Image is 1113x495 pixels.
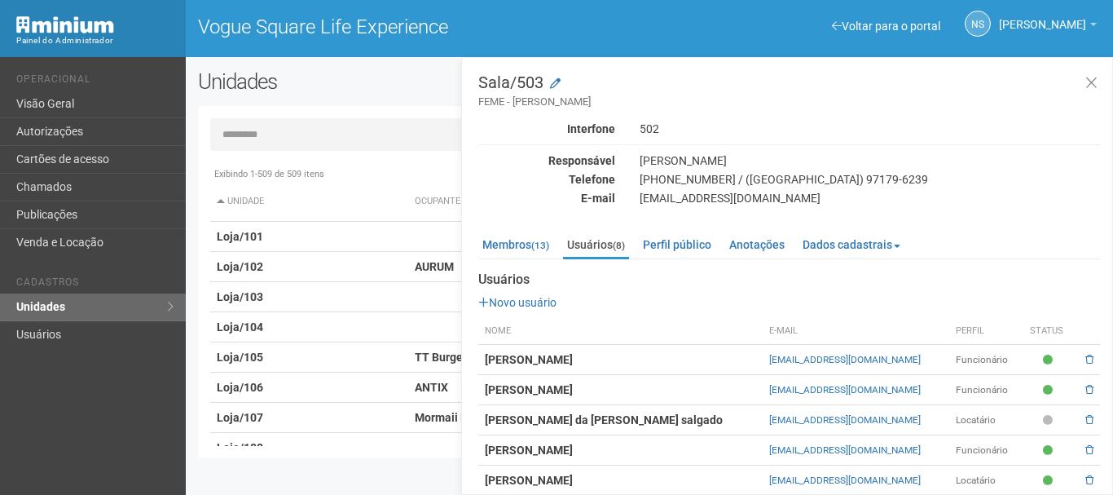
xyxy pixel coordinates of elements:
[217,230,263,243] strong: Loja/101
[949,405,1023,435] td: Locatário
[16,73,174,91] li: Operacional
[1043,413,1057,427] span: Pendente
[210,182,409,222] th: Unidade: activate to sort column descending
[478,272,1100,287] strong: Usuários
[1043,444,1057,457] span: Ativo
[563,232,629,259] a: Usuários(8)
[798,232,904,257] a: Dados cadastrais
[769,414,921,426] a: [EMAIL_ADDRESS][DOMAIN_NAME]
[466,191,627,206] div: E-mail
[466,153,627,168] div: Responsável
[999,2,1086,31] span: Nicolle Silva
[769,475,921,486] a: [EMAIL_ADDRESS][DOMAIN_NAME]
[217,290,263,303] strong: Loja/103
[725,232,789,257] a: Anotações
[965,11,991,37] a: NS
[217,381,263,394] strong: Loja/106
[415,260,454,273] strong: AURUM
[550,76,561,92] a: Modificar a unidade
[1043,353,1057,367] span: Ativo
[478,95,1100,109] small: FEME - [PERSON_NAME]
[627,122,1112,136] div: 502
[763,318,949,345] th: E-mail
[531,240,549,251] small: (13)
[415,381,448,394] strong: ANTIX
[217,441,263,454] strong: Loja/108
[949,375,1023,405] td: Funcionário
[485,383,573,396] strong: [PERSON_NAME]
[613,240,625,251] small: (8)
[198,16,637,38] h1: Vogue Square Life Experience
[1043,383,1057,397] span: Ativo
[999,20,1097,33] a: [PERSON_NAME]
[466,172,627,187] div: Telefone
[16,276,174,294] li: Cadastros
[1043,474,1057,488] span: Ativo
[415,411,497,424] strong: Mormaii Motors
[217,320,263,334] strong: Loja/104
[769,444,921,456] a: [EMAIL_ADDRESS][DOMAIN_NAME]
[16,16,114,33] img: Minium
[478,318,763,345] th: Nome
[832,20,940,33] a: Voltar para o portal
[485,444,573,457] strong: [PERSON_NAME]
[769,354,921,365] a: [EMAIL_ADDRESS][DOMAIN_NAME]
[627,153,1112,168] div: [PERSON_NAME]
[485,413,723,426] strong: [PERSON_NAME] da [PERSON_NAME] salgado
[627,172,1112,187] div: [PHONE_NUMBER] / ([GEOGRAPHIC_DATA]) 97179-6239
[478,232,553,257] a: Membros(13)
[627,191,1112,206] div: [EMAIL_ADDRESS][DOMAIN_NAME]
[198,69,560,94] h2: Unidades
[217,351,263,364] strong: Loja/105
[217,411,263,424] strong: Loja/107
[769,384,921,396] a: [EMAIL_ADDRESS][DOMAIN_NAME]
[485,353,573,366] strong: [PERSON_NAME]
[478,296,556,309] a: Novo usuário
[949,435,1023,466] td: Funcionário
[949,318,1023,345] th: Perfil
[408,182,772,222] th: Ocupante: activate to sort column ascending
[478,74,1100,109] h3: Sala/503
[210,167,1089,182] div: Exibindo 1-509 de 509 itens
[949,345,1023,375] td: Funcionário
[217,260,263,273] strong: Loja/102
[485,474,573,487] strong: [PERSON_NAME]
[415,351,467,364] strong: TT Burger
[466,122,627,136] div: Interfone
[639,232,715,257] a: Perfil público
[1023,318,1076,345] th: Status
[16,33,174,48] div: Painel do Administrador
